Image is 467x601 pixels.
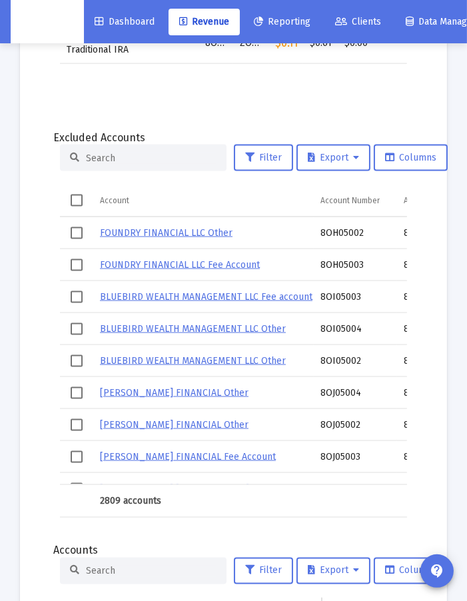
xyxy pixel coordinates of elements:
td: 8MH05021 [314,473,397,505]
div: Select row [71,355,83,367]
div: Select row [71,451,83,463]
a: FOUNDRY FINANCIAL LLC Other [100,227,233,239]
button: Columns [374,145,448,171]
span: Export [308,152,359,163]
div: Account [100,195,129,206]
div: $0.11 [275,37,296,50]
button: Export [296,558,370,584]
td: 8OH [397,249,466,281]
td: 8MH [397,473,466,505]
span: Columns [385,565,436,576]
span: Columns [385,152,436,163]
div: Advisor Code [404,195,451,206]
a: Revenue [169,9,240,35]
div: 2809 accounts [100,494,307,508]
span: Filter [245,565,282,576]
td: 8OG05071 [199,23,233,64]
div: Account Number [320,195,380,206]
span: Revenue [179,16,229,27]
td: 8OI05003 [314,281,397,313]
a: [PERSON_NAME] FINANCIAL Other [100,387,248,398]
span: Dashboard [95,16,155,27]
td: 8OH [397,217,466,249]
span: Reporting [254,16,310,27]
a: Clients [324,9,392,35]
a: BLUEBIRD WEALTH MANAGEMENT LLC Other [100,323,286,334]
button: Columns [374,558,448,584]
a: [PERSON_NAME] [PERSON_NAME] [100,483,249,494]
td: 8OJ [397,377,466,409]
mat-icon: contact_support [429,563,445,579]
td: 8OJ [397,409,466,441]
div: $0.00 [344,37,400,50]
td: 8OJ05003 [314,441,397,473]
td: Column Advisor Code [397,185,466,217]
a: [PERSON_NAME] FINANCIAL Fee Account [100,451,276,462]
div: Select row [71,227,83,239]
button: Export [296,145,370,171]
td: 8OJ05002 [314,409,397,441]
td: 8OI [397,345,466,377]
td: VICRANTH DORAIBABU Traditional IRA [60,23,199,64]
td: ZOEF [233,23,268,64]
td: 8OI05004 [314,313,397,345]
button: Filter [234,558,293,584]
a: FOUNDRY FINANCIAL LLC Fee Account [100,259,260,271]
input: Search [86,153,217,164]
div: Select row [71,419,83,431]
span: Filter [245,152,282,163]
td: Column Account Number [314,185,397,217]
td: 8OI05002 [314,345,397,377]
td: Column Account [93,185,314,217]
a: Reporting [243,9,321,35]
a: [PERSON_NAME] FINANCIAL Other [100,419,248,430]
td: 8OJ [397,441,466,473]
div: $0.61 [310,37,331,50]
td: 8OI [397,281,466,313]
div: Select row [71,483,83,495]
div: Select row [71,259,83,271]
td: [PERSON_NAME] Individual Brokerage [60,64,199,105]
a: BLUEBIRD WEALTH MANAGEMENT LLC Other [100,355,286,366]
span: Clients [335,16,381,27]
div: Select row [71,291,83,303]
td: 8OE05022 [199,64,233,105]
td: 8OH05002 [314,217,397,249]
td: 8OJ05004 [314,377,397,409]
div: Excluded Accounts [53,131,414,145]
a: Dashboard [84,9,165,35]
img: Dashboard [21,9,74,35]
button: Filter [234,145,293,171]
div: Accounts [53,544,414,558]
span: Export [308,565,359,576]
input: Search [86,566,217,577]
div: Select row [71,387,83,399]
td: ZOEF [233,64,268,105]
div: Select row [71,323,83,335]
a: BLUEBIRD WEALTH MANAGEMENT LLC Fee account [100,291,312,302]
div: Select all [71,195,83,207]
div: Data grid [60,185,407,518]
td: 8OI [397,313,466,345]
td: 8OH05003 [314,249,397,281]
